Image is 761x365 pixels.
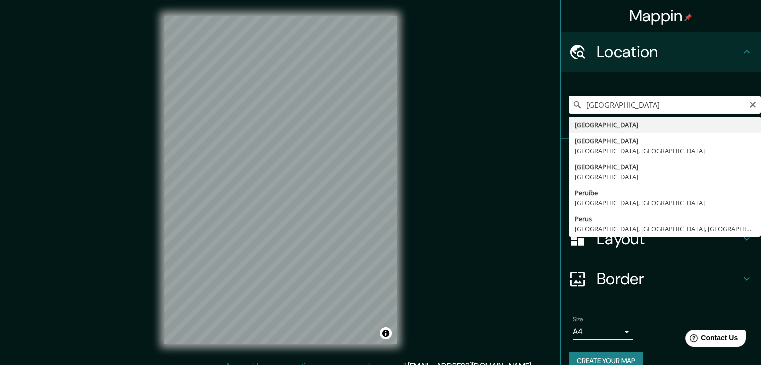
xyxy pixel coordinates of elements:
[575,188,755,198] div: Peruíbe
[164,16,397,344] canvas: Map
[575,120,755,130] div: [GEOGRAPHIC_DATA]
[575,162,755,172] div: [GEOGRAPHIC_DATA]
[561,179,761,219] div: Style
[573,324,633,340] div: A4
[569,96,761,114] input: Pick your city or area
[561,219,761,259] div: Layout
[575,198,755,208] div: [GEOGRAPHIC_DATA], [GEOGRAPHIC_DATA]
[597,42,741,62] h4: Location
[561,259,761,299] div: Border
[573,315,583,324] label: Size
[575,136,755,146] div: [GEOGRAPHIC_DATA]
[575,146,755,156] div: [GEOGRAPHIC_DATA], [GEOGRAPHIC_DATA]
[380,327,392,339] button: Toggle attribution
[684,13,692,21] img: pin-icon.png
[575,172,755,182] div: [GEOGRAPHIC_DATA]
[629,6,693,26] h4: Mappin
[672,326,750,354] iframe: Help widget launcher
[561,32,761,72] div: Location
[597,229,741,249] h4: Layout
[561,139,761,179] div: Pins
[749,99,757,109] button: Clear
[597,269,741,289] h4: Border
[575,214,755,224] div: Perus
[575,224,755,234] div: [GEOGRAPHIC_DATA], [GEOGRAPHIC_DATA], [GEOGRAPHIC_DATA]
